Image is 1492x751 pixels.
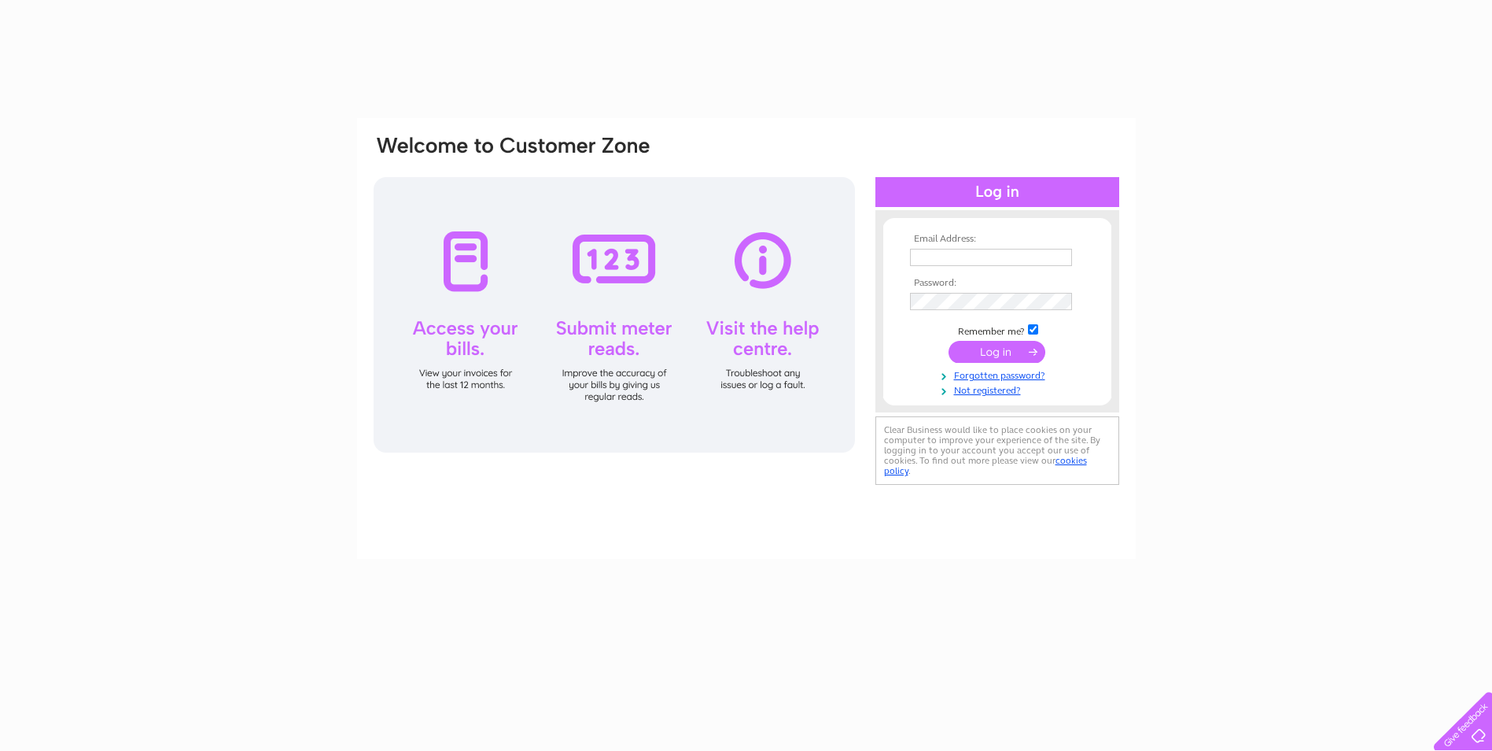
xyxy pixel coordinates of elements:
[906,234,1089,245] th: Email Address:
[906,322,1089,338] td: Remember me?
[875,416,1119,485] div: Clear Business would like to place cookies on your computer to improve your experience of the sit...
[910,382,1089,397] a: Not registered?
[884,455,1087,476] a: cookies policy
[906,278,1089,289] th: Password:
[949,341,1045,363] input: Submit
[910,367,1089,382] a: Forgotten password?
